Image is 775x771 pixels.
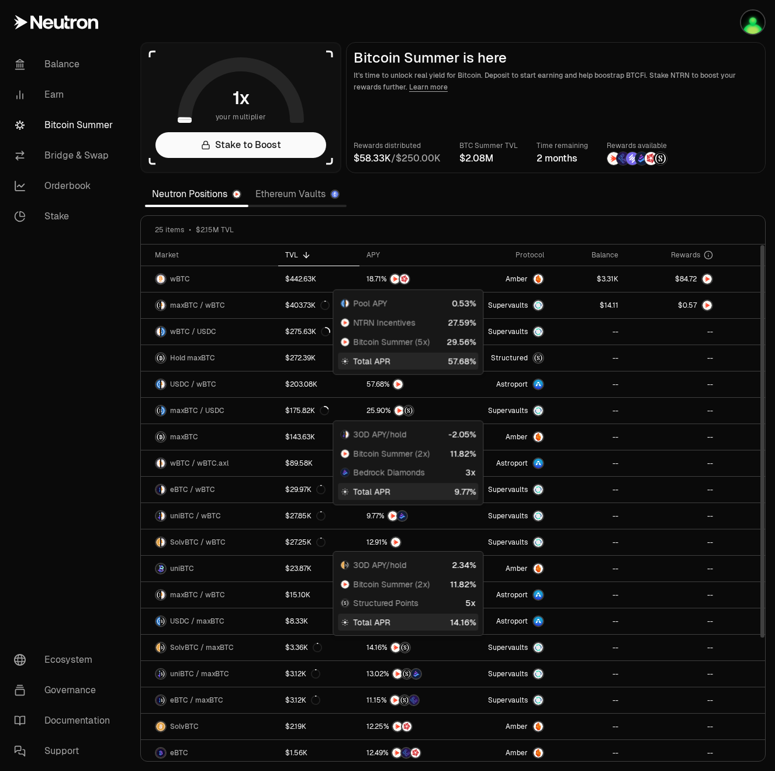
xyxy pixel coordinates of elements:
[278,345,359,371] a: $272.39K
[278,371,359,397] a: $203.08K
[170,274,190,284] span: wBTC
[551,319,625,345] a: --
[366,378,448,390] button: NTRN
[353,355,390,367] span: Total APR
[654,152,667,165] img: Structured Points
[156,511,160,521] img: uniBTC Logo
[5,80,126,110] a: Earn
[141,608,278,634] a: USDC LogomaxBTC LogoUSDC / maxBTC
[366,510,448,522] button: NTRNBedrock Diamonds
[625,661,720,687] a: --
[248,183,347,206] a: Ethereum Vaults
[161,538,165,547] img: wBTC Logo
[635,152,648,165] img: Bedrock Diamonds
[161,485,165,494] img: wBTC Logo
[671,250,700,260] span: Rewards
[488,301,528,310] span: Supervaults
[156,538,160,547] img: SolvBTC Logo
[625,424,720,450] a: --
[161,406,165,415] img: USDC Logo
[551,450,625,476] a: --
[455,503,551,529] a: SupervaultsSupervaults
[392,748,402,758] img: NTRN
[156,459,160,468] img: wBTC Logo
[5,705,126,736] a: Documentation
[455,635,551,660] a: SupervaultsSupervaults
[155,225,184,235] span: 25 items
[278,582,359,608] a: $15.10K
[359,714,455,739] a: NTRNMars Fragments
[506,722,528,731] span: Amber
[341,338,349,346] img: NTRN
[455,661,551,687] a: SupervaultsSupervaults
[625,635,720,660] a: --
[625,319,720,345] a: --
[625,582,720,608] a: --
[496,617,528,626] span: Astroport
[170,669,229,679] span: uniBTC / maxBTC
[285,748,307,758] div: $1.56K
[156,406,160,415] img: maxBTC Logo
[488,406,528,415] span: Supervaults
[402,722,411,731] img: Mars Fragments
[141,450,278,476] a: wBTC LogowBTC.axl LogowBTC / wBTC.axl
[703,301,712,310] img: NTRN Logo
[5,201,126,232] a: Stake
[170,485,215,494] span: eBTC / wBTC
[5,110,126,140] a: Bitcoin Summer
[397,511,407,521] img: Bedrock Diamonds
[285,511,326,521] div: $27.85K
[551,582,625,608] a: --
[278,740,359,766] a: $1.56K
[359,371,455,397] a: NTRN
[455,345,551,371] a: StructuredmaxBTC
[170,617,224,626] span: USDC / maxBTC
[285,459,313,468] div: $89.58K
[170,406,224,415] span: maxBTC / USDC
[455,582,551,608] a: Astroport
[5,140,126,171] a: Bridge & Swap
[558,250,618,260] div: Balance
[278,266,359,292] a: $442.63K
[506,748,528,758] span: Amber
[393,669,402,679] img: NTRN
[278,661,359,687] a: $3.12K
[278,450,359,476] a: $89.58K
[393,722,402,731] img: NTRN
[409,82,448,92] a: Learn more
[625,266,720,292] a: NTRN Logo
[404,406,413,415] img: Structured Points
[141,292,278,318] a: maxBTC LogowBTC LogomaxBTC / wBTC
[607,140,667,152] p: Rewards available
[5,49,126,80] a: Balance
[400,696,409,705] img: Structured Points
[285,643,322,652] div: $3.36K
[141,582,278,608] a: maxBTC LogowBTC LogomaxBTC / wBTC
[506,274,528,284] span: Amber
[170,538,226,547] span: SolvBTC / wBTC
[285,590,310,600] div: $15.10K
[161,590,165,600] img: wBTC Logo
[411,748,420,758] img: Mars Fragments
[156,669,160,679] img: uniBTC Logo
[625,503,720,529] a: --
[455,266,551,292] a: AmberAmber
[155,132,326,158] a: Stake to Boost
[551,398,625,424] a: --
[278,292,359,318] a: $403.73K
[170,696,223,705] span: eBTC / maxBTC
[278,529,359,555] a: $27.25K
[156,590,160,600] img: maxBTC Logo
[141,635,278,660] a: SolvBTC LogomaxBTC LogoSolvBTC / maxBTC
[534,669,543,679] img: Supervaults
[353,297,387,309] span: Pool APY
[465,597,476,609] div: 5x
[625,529,720,555] a: --
[141,371,278,397] a: USDC LogowBTC LogoUSDC / wBTC
[455,608,551,634] a: Astroport
[341,561,344,569] img: SolvBTC Logo
[455,292,551,318] a: SupervaultsSupervaults
[285,564,312,573] div: $23.87K
[465,467,476,479] div: 3x
[141,266,278,292] a: wBTC LogowBTC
